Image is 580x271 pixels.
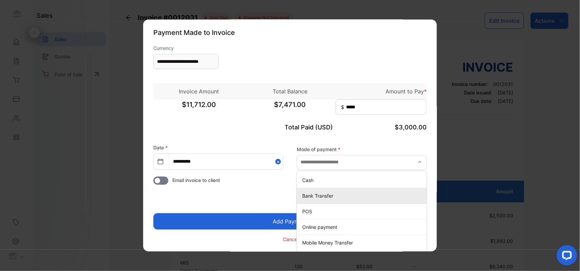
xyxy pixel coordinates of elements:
[302,177,424,184] p: Cash
[153,45,219,52] label: Currency
[302,208,424,215] p: POS
[153,88,244,96] p: Invoice Amount
[244,100,336,117] span: $7,471.00
[275,154,283,169] button: Close
[302,223,424,231] p: Online payment
[153,28,427,38] p: Payment Made to Invoice
[297,146,427,153] label: Mode of payment
[551,242,580,271] iframe: LiveChat chat widget
[341,104,344,111] span: $
[172,177,220,184] span: Email invoice to client
[302,192,424,199] p: Bank Transfer
[302,239,424,246] p: Mobile Money Transfer
[336,88,427,96] p: Amount to Pay
[153,214,427,230] button: Add Payment
[395,124,427,131] span: $3,000.00
[283,236,298,243] p: Cancel
[153,100,244,117] span: $11,712.00
[244,123,336,132] p: Total Paid (USD)
[153,145,168,151] label: Date
[244,88,336,96] p: Total Balance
